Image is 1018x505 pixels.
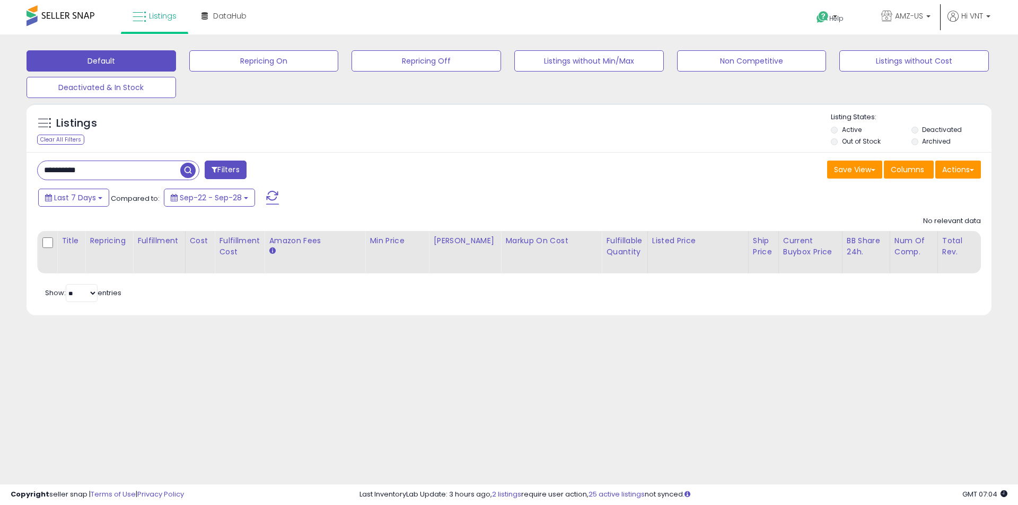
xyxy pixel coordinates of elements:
[894,235,933,258] div: Num of Comp.
[56,116,97,131] h5: Listings
[922,137,951,146] label: Archived
[935,161,981,179] button: Actions
[895,11,923,21] span: AMZ-US
[839,50,989,72] button: Listings without Cost
[842,125,862,134] label: Active
[219,235,260,258] div: Fulfillment Cost
[370,235,424,246] div: Min Price
[37,135,84,145] div: Clear All Filters
[27,77,176,98] button: Deactivated & In Stock
[514,50,664,72] button: Listings without Min/Max
[753,235,774,258] div: Ship Price
[54,192,96,203] span: Last 7 Days
[831,112,991,122] p: Listing States:
[606,235,643,258] div: Fulfillable Quantity
[352,50,501,72] button: Repricing Off
[433,235,496,246] div: [PERSON_NAME]
[213,11,247,21] span: DataHub
[164,189,255,207] button: Sep-22 - Sep-28
[27,50,176,72] button: Default
[842,137,881,146] label: Out of Stock
[829,14,844,23] span: Help
[884,161,934,179] button: Columns
[180,192,242,203] span: Sep-22 - Sep-28
[205,161,246,179] button: Filters
[137,235,180,246] div: Fulfillment
[891,164,924,175] span: Columns
[947,11,990,34] a: Hi VNT
[652,235,744,246] div: Listed Price
[816,11,829,24] i: Get Help
[505,235,597,246] div: Markup on Cost
[942,235,981,258] div: Total Rev.
[90,235,128,246] div: Repricing
[269,246,275,256] small: Amazon Fees.
[111,193,160,203] span: Compared to:
[847,235,885,258] div: BB Share 24h.
[783,235,838,258] div: Current Buybox Price
[189,50,339,72] button: Repricing On
[923,216,981,226] div: No relevant data
[269,235,361,246] div: Amazon Fees
[808,3,864,34] a: Help
[190,235,210,246] div: Cost
[827,161,882,179] button: Save View
[501,231,602,273] th: The percentage added to the cost of goods (COGS) that forms the calculator for Min & Max prices.
[677,50,827,72] button: Non Competitive
[62,235,81,246] div: Title
[961,11,983,21] span: Hi VNT
[149,11,177,21] span: Listings
[38,189,109,207] button: Last 7 Days
[45,288,121,298] span: Show: entries
[922,125,962,134] label: Deactivated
